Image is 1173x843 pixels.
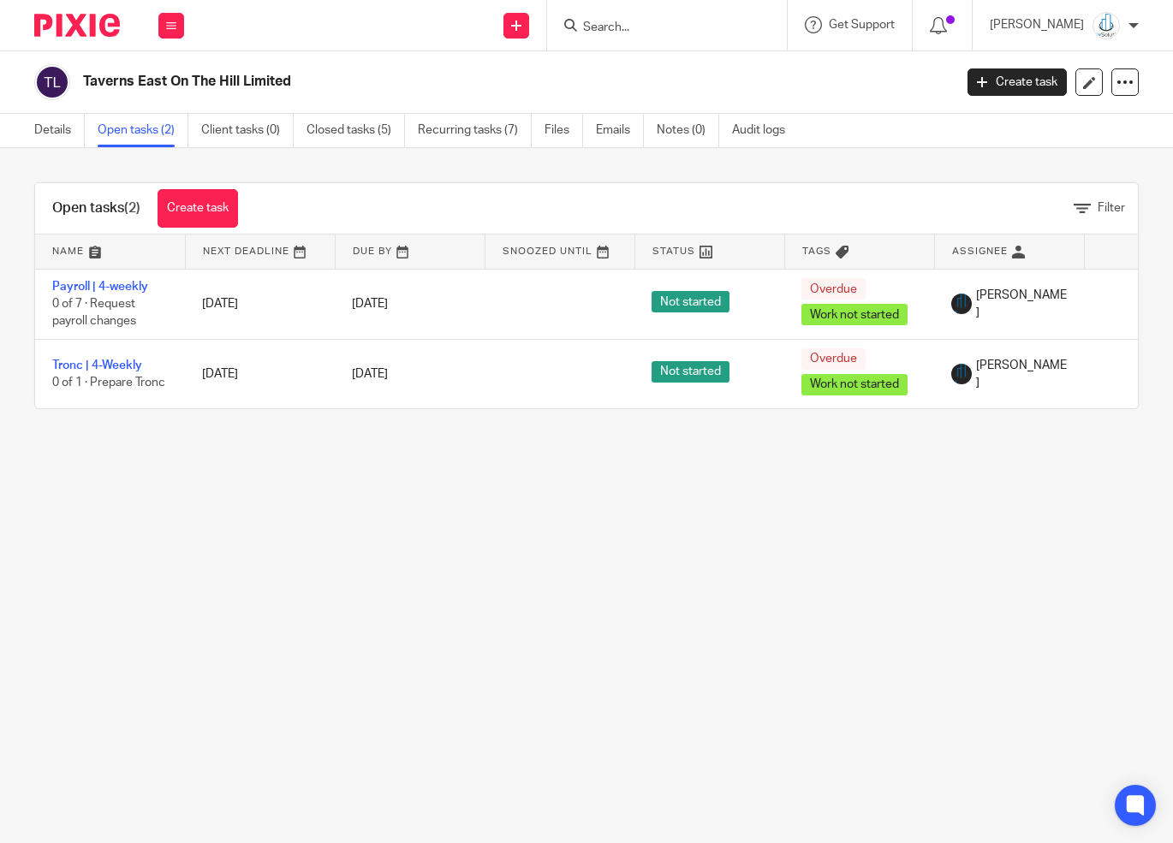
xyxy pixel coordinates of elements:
span: [PERSON_NAME] [976,287,1067,322]
img: Logo_PNG.png [951,364,972,384]
a: Tronc | 4-Weekly [52,359,142,371]
span: (2) [124,201,140,215]
a: Recurring tasks (7) [418,114,532,147]
span: Snoozed Until [503,246,592,256]
input: Search [581,21,735,36]
a: Files [545,114,583,147]
img: Logo_PNG.png [1093,12,1120,39]
span: Not started [652,361,729,383]
p: [PERSON_NAME] [990,16,1084,33]
span: Tags [802,246,831,256]
td: [DATE] [185,269,335,339]
img: Pixie [34,14,120,37]
a: Open tasks (2) [98,114,188,147]
span: Work not started [801,374,908,395]
img: svg%3E [34,64,70,100]
span: Filter [1098,202,1125,214]
span: [PERSON_NAME] [976,357,1067,392]
span: Overdue [801,278,866,300]
a: Details [34,114,85,147]
span: Get Support [829,19,895,31]
span: Status [652,246,695,256]
span: Overdue [801,348,866,370]
span: Not started [652,291,729,312]
a: Notes (0) [657,114,719,147]
span: 0 of 7 · Request payroll changes [52,298,136,328]
a: Create task [158,189,238,228]
a: Emails [596,114,644,147]
a: Create task [968,68,1067,96]
img: Logo_PNG.png [951,294,972,314]
a: Closed tasks (5) [307,114,405,147]
td: [DATE] [185,339,335,408]
span: [DATE] [352,368,388,380]
span: [DATE] [352,298,388,310]
h2: Taverns East On The Hill Limited [83,73,770,91]
span: 0 of 1 · Prepare Tronc [52,377,165,389]
a: Client tasks (0) [201,114,294,147]
a: Payroll | 4-weekly [52,281,148,293]
a: Audit logs [732,114,798,147]
span: Work not started [801,304,908,325]
h1: Open tasks [52,199,140,217]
